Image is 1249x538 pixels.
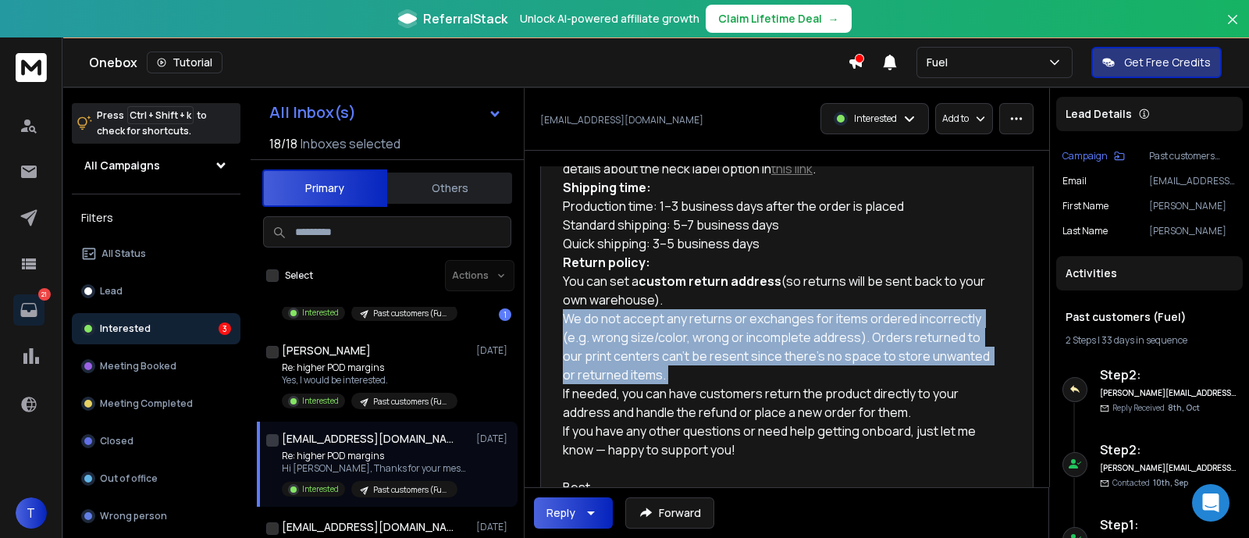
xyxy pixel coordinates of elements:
span: 10th, Sep [1153,477,1188,488]
button: Forward [625,497,714,529]
span: ReferralStack [423,9,507,28]
h1: [EMAIL_ADDRESS][DOMAIN_NAME] [282,431,454,447]
div: You can set a (so returns will be sent back to your own warehouse). We do not accept any returns ... [563,253,998,422]
p: Past customers (Fuel) [1149,150,1237,162]
p: Get Free Credits [1124,55,1211,70]
span: 18 / 18 [269,134,297,153]
p: Re: higher POD margins [282,362,457,374]
h3: Filters [72,207,240,229]
h6: [PERSON_NAME][EMAIL_ADDRESS][DOMAIN_NAME] [1100,387,1237,399]
p: Interested [302,483,339,495]
button: T [16,497,47,529]
strong: Return policy: [563,254,650,271]
button: Tutorial [147,52,222,73]
button: Meeting Booked [72,351,240,382]
button: Interested3 [72,313,240,344]
div: If you have any other questions or need help getting onboard, just let me know — happy to support... [563,422,998,459]
h1: All Inbox(s) [269,105,356,120]
p: Past customers (Fuel) [373,484,448,496]
span: → [828,11,839,27]
div: Standard shipping: 5–7 business days [563,216,998,234]
div: Activities [1056,256,1243,290]
button: Wrong person [72,501,240,532]
p: Lead Details [1066,106,1132,122]
div: Reply [546,505,575,521]
p: Re: higher POD margins [282,450,469,462]
p: Press to check for shortcuts. [97,108,207,139]
div: 1 [499,308,511,321]
strong: Shipping time: [563,179,651,196]
p: Contacted [1112,477,1188,489]
div: 3 [219,322,231,335]
p: [DATE] [476,433,511,445]
button: Campaign [1062,150,1125,162]
button: Close banner [1222,9,1243,47]
button: All Status [72,238,240,269]
p: Wrong person [100,510,167,522]
h1: All Campaigns [84,158,160,173]
p: Closed [100,435,133,447]
label: Select [285,269,313,282]
span: Ctrl + Shift + k [127,106,194,124]
p: Meeting Booked [100,360,176,372]
p: [PERSON_NAME] [1149,225,1237,237]
span: 8th, Oct [1168,402,1200,413]
a: 21 [13,294,44,326]
h6: Step 2 : [1100,440,1237,459]
button: Reply [534,497,613,529]
button: Others [387,171,512,205]
p: Reply Received [1112,402,1200,414]
p: Past customers (Fuel) [373,308,448,319]
p: Meeting Completed [100,397,193,410]
p: [DATE] [476,344,511,357]
p: Out of office [100,472,158,485]
span: 33 days in sequence [1101,333,1187,347]
button: All Campaigns [72,150,240,181]
h6: Step 2 : [1100,365,1237,384]
button: All Inbox(s) [257,97,514,128]
p: Add to [942,112,969,125]
button: Get Free Credits [1091,47,1222,78]
h1: [EMAIL_ADDRESS][DOMAIN_NAME] [282,519,454,535]
p: 21 [38,288,51,301]
p: Last Name [1062,225,1108,237]
h1: [PERSON_NAME] [282,343,371,358]
p: [DATE] [476,521,511,533]
p: Unlock AI-powered affiliate growth [520,11,699,27]
button: Out of office [72,463,240,494]
p: Email [1062,175,1087,187]
p: Interested [854,112,897,125]
button: Primary [262,169,387,207]
button: Claim Lifetime Deal→ [706,5,852,33]
h3: Inboxes selected [301,134,400,153]
p: [PERSON_NAME] [1149,200,1237,212]
p: First Name [1062,200,1108,212]
a: this link [771,160,813,177]
p: Lead [100,285,123,298]
strong: custom return address [639,273,781,290]
div: Best, [PERSON_NAME] [563,478,998,515]
button: Meeting Completed [72,388,240,419]
h1: Past customers (Fuel) [1066,309,1233,325]
p: Campaign [1062,150,1108,162]
p: Interested [100,322,151,335]
p: [EMAIL_ADDRESS][DOMAIN_NAME] [1149,175,1237,187]
div: Quick shipping: 3–5 business days [563,234,998,253]
button: Closed [72,426,240,457]
h6: [PERSON_NAME][EMAIL_ADDRESS][DOMAIN_NAME] [1100,462,1237,474]
p: All Status [101,248,146,260]
div: Onebox [89,52,848,73]
p: Yes, I would be interested. [282,374,457,387]
p: [EMAIL_ADDRESS][DOMAIN_NAME] [540,114,703,126]
button: Lead [72,276,240,307]
p: Past customers (Fuel) [373,396,448,408]
p: Interested [302,395,339,407]
p: Hi [PERSON_NAME], Thanks for your message! I’ve [282,462,469,475]
div: | [1066,334,1233,347]
span: 2 Steps [1066,333,1096,347]
p: Fuel [927,55,954,70]
p: Interested [302,307,339,319]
